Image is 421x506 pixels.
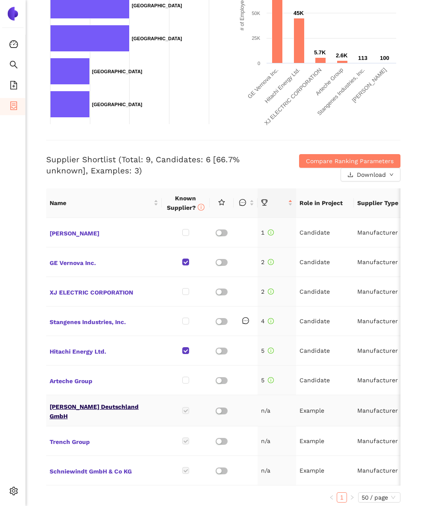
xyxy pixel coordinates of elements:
[268,259,274,265] span: info-circle
[198,204,205,211] span: info-circle
[314,66,344,96] text: Arteche Group
[358,55,368,61] text: 113
[296,218,354,247] td: Candidate
[354,336,412,366] td: Manufacturer
[296,366,354,395] td: Candidate
[50,227,158,238] span: [PERSON_NAME]
[354,395,412,426] td: Manufacturer
[380,55,389,61] text: 100
[354,218,412,247] td: Manufacturer
[242,317,249,324] span: message
[268,229,274,235] span: info-circle
[354,188,412,218] th: this column's title is Supplier Type,this column is sortable
[341,168,400,182] button: downloadDownloaddown
[350,495,355,500] span: right
[296,336,354,366] td: Candidate
[296,426,354,456] td: Example
[50,256,158,268] span: GE Vernova Inc.
[50,375,158,386] span: Arteche Group
[50,316,158,327] span: Stangenes Industries, Inc.
[268,348,274,354] span: info-circle
[337,493,347,502] a: 1
[316,66,366,116] text: Stangenes Industries, Inc.
[46,154,282,176] h3: Supplier Shortlist (Total: 9, Candidates: 6 [66.7% unknown], Examples: 3)
[347,172,353,179] span: download
[9,484,18,501] span: setting
[296,307,354,336] td: Candidate
[9,98,18,116] span: container
[354,366,412,395] td: Manufacturer
[389,173,394,178] span: down
[9,57,18,74] span: search
[326,492,337,503] button: left
[258,456,296,485] td: n/a
[132,3,182,8] text: [GEOGRAPHIC_DATA]
[354,426,412,456] td: Manufacturer
[354,307,412,336] td: Manufacturer
[246,66,280,100] text: GE Vernova Inc.
[239,199,246,206] span: message
[347,492,357,503] li: Next Page
[50,345,158,356] span: Hitachi Energy Ltd.
[347,492,357,503] button: right
[264,66,301,104] text: Hitachi Energy Ltd.
[258,395,296,426] td: n/a
[261,318,274,324] span: 4
[9,78,18,95] span: file-add
[92,102,142,107] text: [GEOGRAPHIC_DATA]
[218,199,225,206] span: star
[358,492,400,503] div: Page Size
[167,195,205,211] span: Known Supplier?
[296,188,354,218] th: Role in Project
[258,426,296,456] td: n/a
[50,198,152,208] span: Name
[258,61,260,66] text: 0
[354,277,412,307] td: Manufacturer
[294,10,304,16] text: 45K
[261,199,268,206] span: trophy
[326,492,337,503] li: Previous Page
[354,456,412,485] td: Manufacturer
[296,247,354,277] td: Candidate
[329,495,334,500] span: left
[306,156,394,166] span: Compare Ranking Parameters
[337,492,347,503] li: 1
[50,435,158,446] span: Trench Group
[336,52,348,59] text: 2.6K
[9,37,18,54] span: dashboard
[296,277,354,307] td: Candidate
[132,36,182,41] text: [GEOGRAPHIC_DATA]
[261,288,274,295] span: 2
[252,36,260,41] text: 25K
[92,69,142,74] text: [GEOGRAPHIC_DATA]
[50,286,158,297] span: XJ ELECTRIC CORPORATION
[296,395,354,426] td: Example
[354,247,412,277] td: Manufacturer
[252,11,260,16] text: 50K
[268,377,274,383] span: info-circle
[261,229,274,236] span: 1
[234,188,258,218] th: this column is sortable
[268,289,274,295] span: info-circle
[6,7,20,21] img: Logo
[261,259,274,265] span: 2
[299,154,400,168] button: Compare Ranking Parameters
[261,377,274,384] span: 5
[263,66,323,126] text: XJ ELECTRIC CORPORATION
[357,198,402,208] span: Supplier Type
[362,493,397,502] span: 50 / page
[261,347,274,354] span: 5
[351,66,388,103] text: [PERSON_NAME]
[357,170,386,179] span: Download
[50,400,158,421] span: [PERSON_NAME] Deutschland GmbH
[268,318,274,324] span: info-circle
[314,49,326,56] text: 5.7K
[46,188,162,218] th: this column's title is Name,this column is sortable
[50,465,158,476] span: Schniewindt GmbH & Co KG
[296,456,354,485] td: Example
